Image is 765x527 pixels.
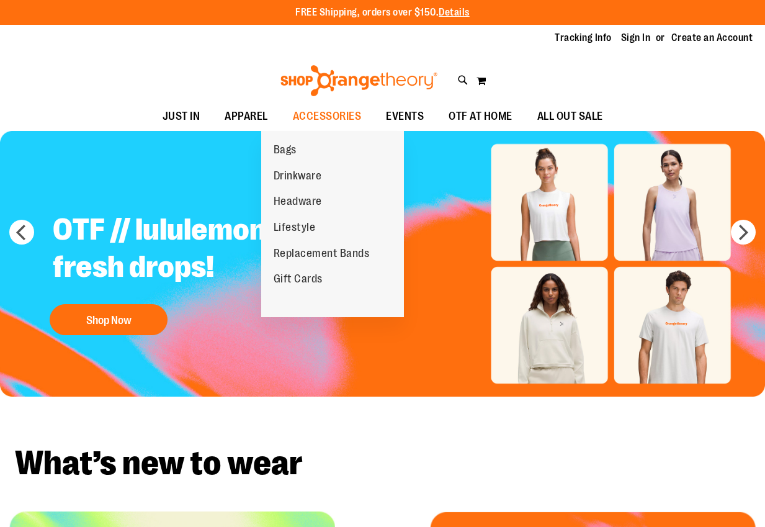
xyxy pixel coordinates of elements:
span: ACCESSORIES [293,102,362,130]
span: APPAREL [225,102,268,130]
a: Details [439,7,470,18]
span: Bags [274,143,297,159]
span: Drinkware [274,169,322,185]
span: OTF AT HOME [449,102,512,130]
img: Shop Orangetheory [279,65,439,96]
span: ALL OUT SALE [537,102,603,130]
a: Sign In [621,31,651,45]
p: FREE Shipping, orders over $150. [295,6,470,20]
span: EVENTS [386,102,424,130]
a: OTF // lululemon fresh drops! Shop Now [43,202,352,341]
h2: OTF // lululemon fresh drops! [43,202,352,298]
span: Lifestyle [274,221,316,236]
button: prev [9,220,34,245]
span: Replacement Bands [274,247,370,263]
span: JUST IN [163,102,200,130]
span: Gift Cards [274,273,323,288]
button: Shop Now [50,304,168,335]
h2: What’s new to wear [15,446,750,480]
button: next [731,220,756,245]
span: Headware [274,195,322,210]
a: Create an Account [671,31,753,45]
a: Tracking Info [555,31,612,45]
